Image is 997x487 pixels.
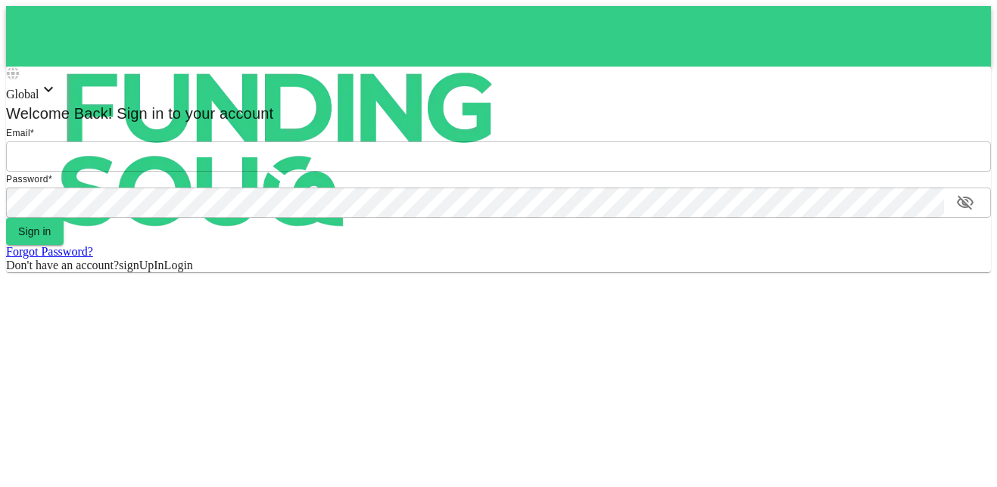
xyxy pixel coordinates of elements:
[6,6,551,293] img: logo
[6,105,113,122] span: Welcome Back!
[6,80,991,101] div: Global
[6,188,944,218] input: password
[6,128,30,138] span: Email
[6,259,119,271] span: Don't have an account?
[6,218,64,245] button: Sign in
[113,105,274,122] span: Sign in to your account
[6,6,991,67] a: logo
[6,174,48,185] span: Password
[6,141,991,172] input: email
[119,259,193,271] span: signUpInLogin
[6,245,93,258] a: Forgot Password?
